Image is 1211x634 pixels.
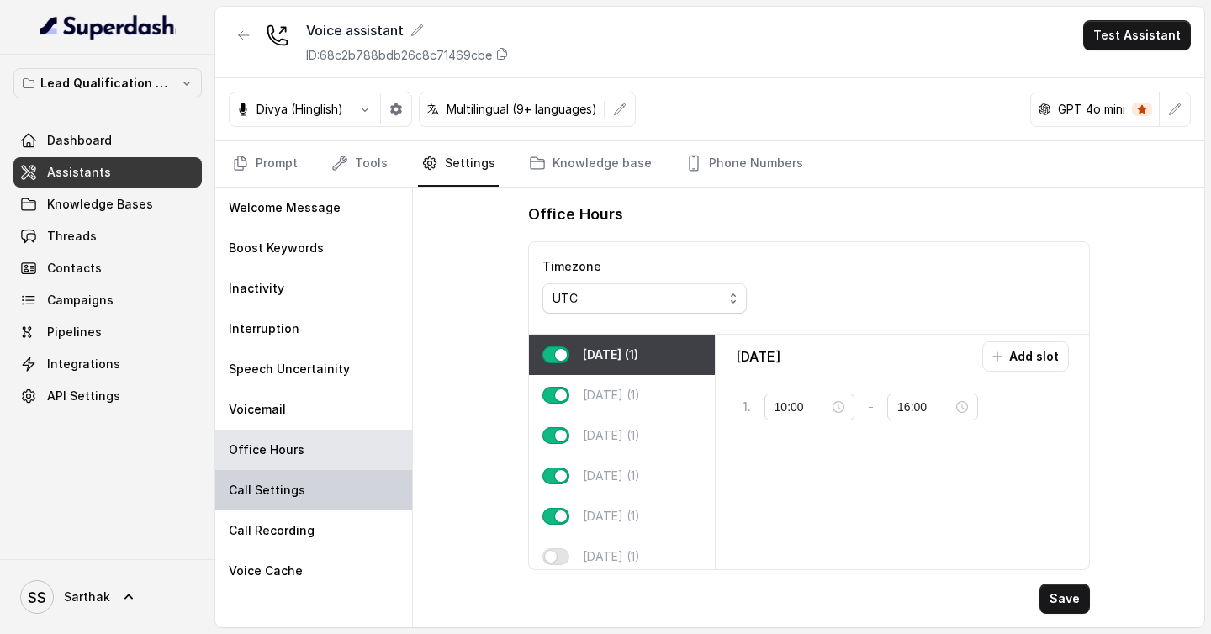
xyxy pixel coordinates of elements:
p: GPT 4o mini [1058,101,1125,118]
span: Integrations [47,356,120,372]
p: Inactivity [229,280,284,297]
p: Office Hours [229,441,304,458]
a: Dashboard [13,125,202,156]
p: Call Settings [229,482,305,499]
p: Interruption [229,320,299,337]
a: Phone Numbers [682,141,806,187]
button: Save [1039,584,1090,614]
text: SS [28,589,46,606]
span: Pipelines [47,324,102,341]
span: API Settings [47,388,120,404]
div: Voice assistant [306,20,509,40]
a: Knowledge base [526,141,655,187]
p: [DATE] (1) [583,508,640,525]
p: Voicemail [229,401,286,418]
a: Pipelines [13,317,202,347]
input: Select time [897,398,953,416]
a: Campaigns [13,285,202,315]
p: Lead Qualification AI Call [40,73,175,93]
h1: Office Hours [528,201,623,228]
p: [DATE] (1) [583,468,640,484]
nav: Tabs [229,141,1191,187]
img: light.svg [40,13,176,40]
a: API Settings [13,381,202,411]
p: Boost Keywords [229,240,324,256]
label: Timezone [542,259,601,273]
a: Tools [328,141,391,187]
button: Lead Qualification AI Call [13,68,202,98]
svg: openai logo [1038,103,1051,116]
p: - [868,397,874,417]
span: Sarthak [64,589,110,605]
span: Assistants [47,164,111,181]
p: [DATE] [736,346,780,367]
a: Settings [418,141,499,187]
span: Dashboard [47,132,112,149]
span: Contacts [47,260,102,277]
p: Call Recording [229,522,315,539]
a: Threads [13,221,202,251]
a: Contacts [13,253,202,283]
div: UTC [553,288,723,309]
button: Add slot [982,341,1069,372]
p: ID: 68c2b788bdb26c8c71469cbe [306,47,492,64]
p: Speech Uncertainity [229,361,350,378]
a: Assistants [13,157,202,188]
p: [DATE] (1) [583,548,640,565]
p: Multilingual (9+ languages) [447,101,597,118]
p: Voice Cache [229,563,303,579]
p: [DATE] (1) [583,427,640,444]
span: Campaigns [47,292,114,309]
span: Threads [47,228,97,245]
p: [DATE] (1) [583,387,640,404]
a: Integrations [13,349,202,379]
p: Divya (Hinglish) [256,101,343,118]
a: Sarthak [13,573,202,621]
span: Knowledge Bases [47,196,153,213]
button: UTC [542,283,747,314]
p: [DATE] (1) [583,346,638,363]
p: 1 . [743,399,751,415]
a: Knowledge Bases [13,189,202,219]
p: Welcome Message [229,199,341,216]
button: Test Assistant [1083,20,1191,50]
a: Prompt [229,141,301,187]
input: Select time [775,398,830,416]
